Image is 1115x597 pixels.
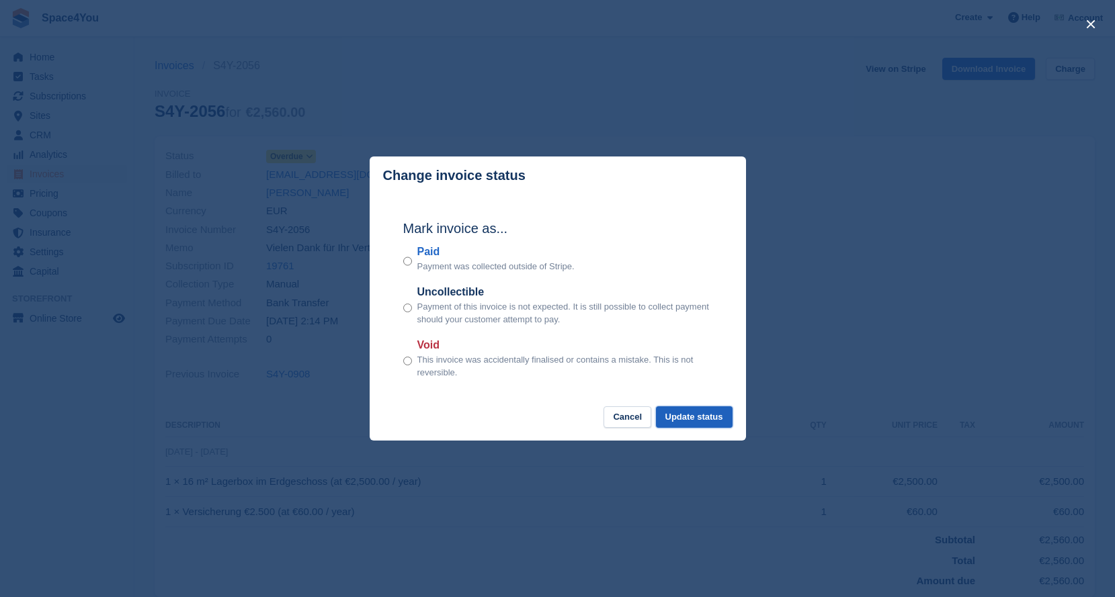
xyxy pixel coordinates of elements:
label: Paid [417,244,575,260]
button: close [1080,13,1102,35]
p: Payment of this invoice is not expected. It is still possible to collect payment should your cust... [417,300,712,326]
h2: Mark invoice as... [403,218,712,238]
p: Payment was collected outside of Stripe. [417,260,575,273]
p: This invoice was accidentally finalised or contains a mistake. This is not reversible. [417,353,712,379]
p: Change invoice status [383,168,526,183]
button: Update status [656,406,733,428]
label: Uncollectible [417,284,712,300]
label: Void [417,337,712,353]
button: Cancel [604,406,651,428]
